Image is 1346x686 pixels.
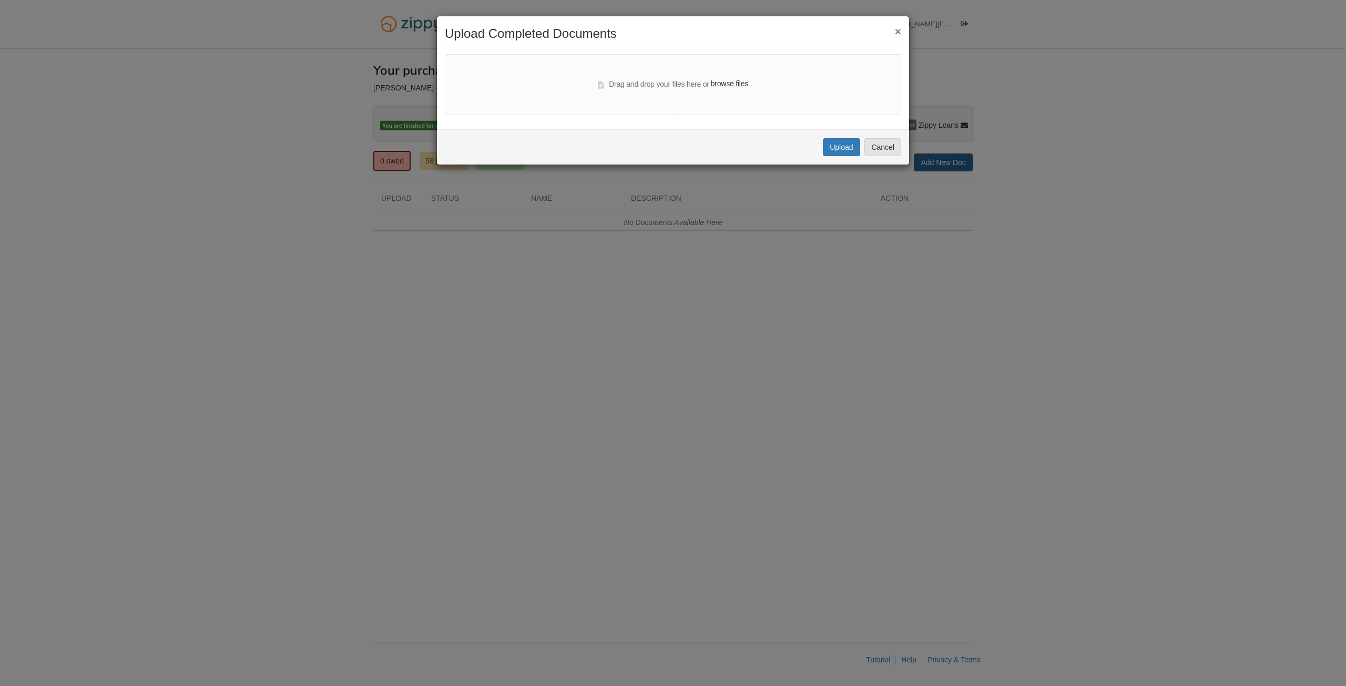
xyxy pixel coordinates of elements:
[864,138,901,156] button: Cancel
[895,26,901,37] button: ×
[823,138,860,156] button: Upload
[598,78,748,91] div: Drag and drop your files here or
[445,27,901,40] h2: Upload Completed Documents
[711,78,748,90] label: browse files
